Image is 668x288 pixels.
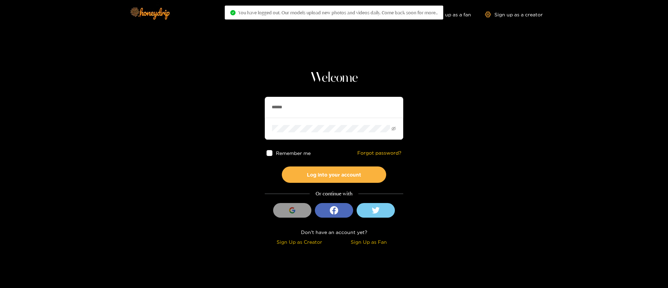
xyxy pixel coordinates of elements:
span: Remember me [276,150,311,156]
span: eye-invisible [391,126,396,131]
span: You have logged out. Our models upload new photos and videos daily. Come back soon for more.. [238,10,438,15]
button: Log into your account [282,166,386,183]
div: Sign Up as Fan [336,238,401,246]
div: Sign Up as Creator [267,238,332,246]
a: Sign up as a fan [423,11,471,17]
a: Sign up as a creator [485,11,543,17]
a: Forgot password? [357,150,401,156]
div: Or continue with [265,190,403,198]
h1: Welcome [265,70,403,86]
span: check-circle [230,10,236,15]
div: Don't have an account yet? [265,228,403,236]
